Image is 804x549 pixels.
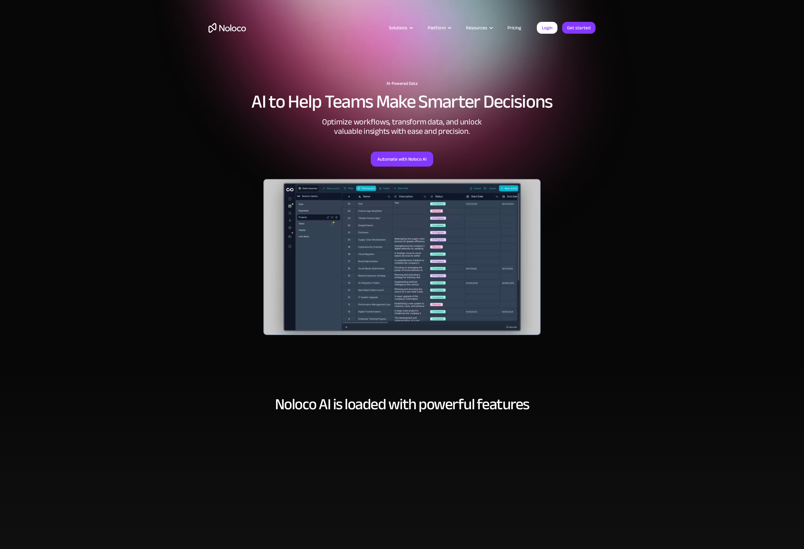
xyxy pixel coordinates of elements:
a: Login [537,22,557,34]
div: Resources [466,24,487,32]
a: Get started [562,22,596,34]
h2: AI to Help Teams Make Smarter Decisions [208,92,596,111]
div: Solutions [389,24,407,32]
h1: AI-Powered Data [208,81,596,86]
a: Automate with Noloco AI [371,152,433,167]
div: Platform [428,24,446,32]
div: Platform [420,24,458,32]
div: Optimize workflows, transform data, and unlock valuable insights with ease and precision. [308,117,496,136]
a: Pricing [500,24,529,32]
div: Resources [458,24,500,32]
h2: Noloco AI is loaded with powerful features [208,396,596,413]
a: home [208,23,246,33]
div: Solutions [381,24,420,32]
